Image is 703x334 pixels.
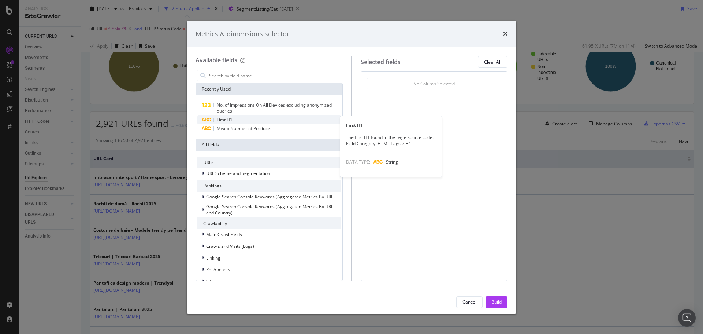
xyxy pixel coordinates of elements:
span: No. of Impressions On All Devices excluding anonymized queries [217,102,332,114]
span: Google Search Console Keywords (Aggregated Metrics By URL and Country) [206,203,333,216]
div: Crawlability [197,217,341,229]
div: URLs [197,157,341,168]
span: Linking [206,255,220,261]
span: Mweb Number of Products [217,125,271,132]
div: Build [491,299,502,305]
span: Google Search Console Keywords (Aggregated Metrics By URL) [206,194,335,200]
div: times [503,29,507,39]
div: No Column Selected [413,81,455,87]
div: Open Intercom Messenger [678,309,696,327]
div: Clear All [484,59,501,65]
div: All fields [196,139,342,151]
div: Selected fields [361,58,401,66]
div: Available fields [196,56,237,64]
button: Build [486,296,507,308]
span: DATA TYPE: [346,159,370,165]
span: URL Scheme and Segmentation [206,170,270,176]
input: Search by field name [208,70,341,81]
span: First H1 [217,117,233,123]
div: Rankings [197,180,341,192]
span: Sitemap import [206,278,238,285]
div: The first H1 found in the page source code. Field Category: HTML Tags > H1 [340,134,442,147]
div: Cancel [462,299,476,305]
div: Recently Used [196,83,342,95]
div: modal [187,21,516,314]
span: Main Crawl Fields [206,231,242,238]
button: Cancel [456,296,483,308]
span: Rel Anchors [206,267,230,273]
div: Metrics & dimensions selector [196,29,289,39]
span: String [386,159,398,165]
div: First H1 [340,122,442,128]
button: Clear All [478,56,507,68]
span: Crawls and Visits (Logs) [206,243,254,249]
